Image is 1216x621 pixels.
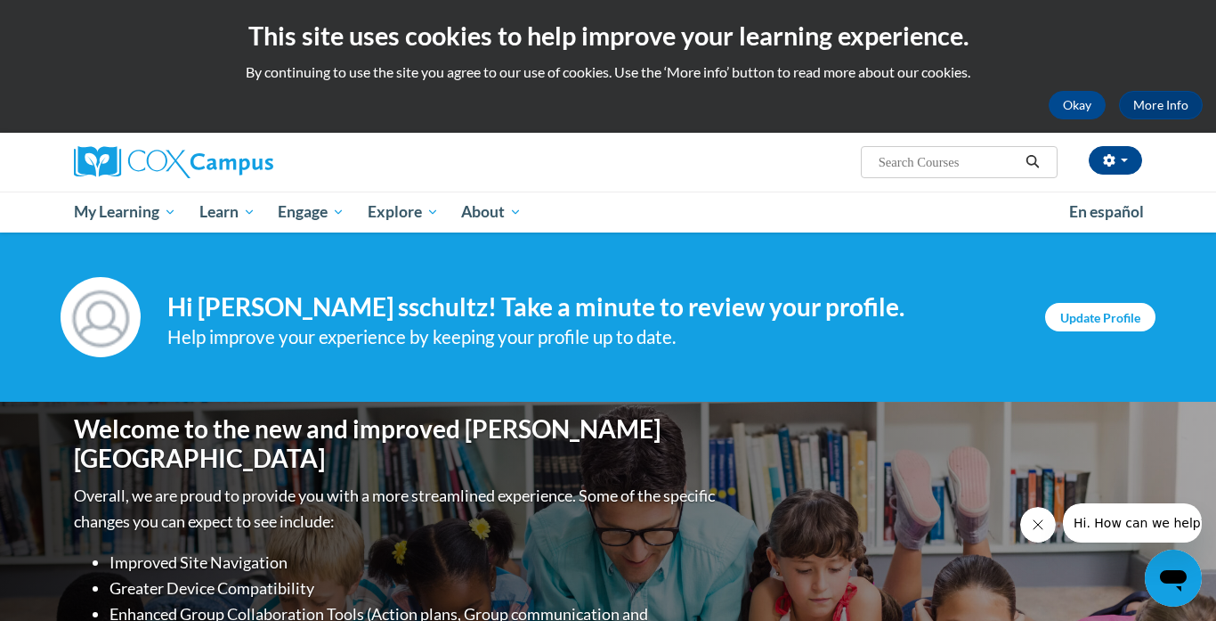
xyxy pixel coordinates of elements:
[1049,91,1106,119] button: Okay
[74,201,176,223] span: My Learning
[13,18,1203,53] h2: This site uses cookies to help improve your learning experience.
[1020,507,1056,543] iframe: Close message
[199,201,255,223] span: Learn
[62,192,188,233] a: My Learning
[74,146,273,178] img: Cox Campus
[1069,202,1144,221] span: En español
[74,414,719,474] h1: Welcome to the new and improved [PERSON_NAME][GEOGRAPHIC_DATA]
[13,62,1203,82] p: By continuing to use the site you agree to our use of cookies. Use the ‘More info’ button to read...
[188,192,267,233] a: Learn
[356,192,450,233] a: Explore
[1058,193,1155,231] a: En español
[1045,303,1155,331] a: Update Profile
[167,292,1018,323] h4: Hi [PERSON_NAME] sschultz! Take a minute to review your profile.
[266,192,356,233] a: Engage
[74,146,412,178] a: Cox Campus
[61,277,141,357] img: Profile Image
[74,483,719,535] p: Overall, we are proud to provide you with a more streamlined experience. Some of the specific cha...
[450,192,534,233] a: About
[109,550,719,576] li: Improved Site Navigation
[1145,550,1202,607] iframe: Button to launch messaging window
[1119,91,1203,119] a: More Info
[109,576,719,601] li: Greater Device Compatibility
[1019,151,1046,173] button: Search
[1063,503,1202,543] iframe: Message from company
[47,192,1169,233] div: Main menu
[368,201,439,223] span: Explore
[167,323,1018,352] div: Help improve your experience by keeping your profile up to date.
[461,201,522,223] span: About
[1089,146,1142,175] button: Account Settings
[11,12,144,27] span: Hi. How can we help?
[278,201,345,223] span: Engage
[877,151,1019,173] input: Search Courses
